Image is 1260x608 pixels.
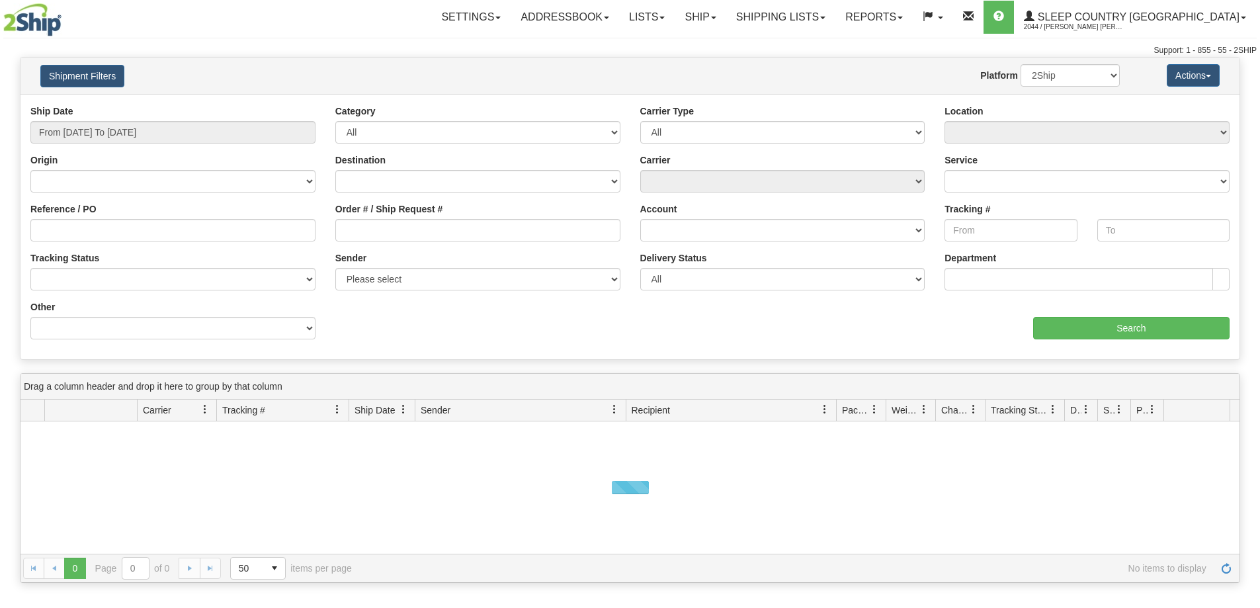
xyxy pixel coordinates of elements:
a: Shipment Issues filter column settings [1108,398,1130,421]
img: logo2044.jpg [3,3,62,36]
button: Shipment Filters [40,65,124,87]
span: select [264,558,285,579]
label: Delivery Status [640,251,707,265]
label: Other [30,300,55,314]
span: Tracking Status [991,404,1048,417]
a: Carrier filter column settings [194,398,216,421]
input: From [945,219,1077,241]
label: Service [945,153,978,167]
button: Actions [1167,64,1220,87]
span: Recipient [632,404,670,417]
span: 2044 / [PERSON_NAME] [PERSON_NAME] [1024,21,1123,34]
span: Charge [941,404,969,417]
label: Tracking Status [30,251,99,265]
a: Ship [675,1,726,34]
span: Weight [892,404,919,417]
label: Category [335,105,376,118]
a: Ship Date filter column settings [392,398,415,421]
span: items per page [230,557,352,580]
a: Pickup Status filter column settings [1141,398,1163,421]
span: Sender [421,404,450,417]
label: Carrier Type [640,105,694,118]
label: Location [945,105,983,118]
span: Pickup Status [1136,404,1148,417]
label: Platform [980,69,1018,82]
span: Shipment Issues [1103,404,1114,417]
label: Ship Date [30,105,73,118]
span: Page 0 [64,558,85,579]
span: 50 [239,562,256,575]
span: Delivery Status [1070,404,1081,417]
label: Sender [335,251,366,265]
label: Reference / PO [30,202,97,216]
a: Tracking Status filter column settings [1042,398,1064,421]
a: Sender filter column settings [603,398,626,421]
label: Origin [30,153,58,167]
span: Carrier [143,404,171,417]
span: Sleep Country [GEOGRAPHIC_DATA] [1034,11,1239,22]
div: grid grouping header [21,374,1239,400]
input: To [1097,219,1230,241]
a: Delivery Status filter column settings [1075,398,1097,421]
label: Tracking # [945,202,990,216]
span: Page of 0 [95,557,170,580]
a: Addressbook [511,1,619,34]
a: Packages filter column settings [863,398,886,421]
a: Shipping lists [726,1,835,34]
span: Page sizes drop down [230,557,286,580]
a: Lists [619,1,675,34]
a: Sleep Country [GEOGRAPHIC_DATA] 2044 / [PERSON_NAME] [PERSON_NAME] [1014,1,1256,34]
div: Support: 1 - 855 - 55 - 2SHIP [3,45,1257,56]
a: Weight filter column settings [913,398,935,421]
span: Tracking # [222,404,265,417]
a: Recipient filter column settings [814,398,836,421]
span: No items to display [370,563,1206,574]
label: Carrier [640,153,671,167]
input: Search [1033,317,1230,339]
a: Reports [835,1,913,34]
label: Department [945,251,996,265]
a: Tracking # filter column settings [326,398,349,421]
a: Refresh [1216,558,1237,579]
label: Account [640,202,677,216]
label: Order # / Ship Request # [335,202,443,216]
iframe: chat widget [1230,236,1259,371]
label: Destination [335,153,386,167]
span: Packages [842,404,870,417]
a: Charge filter column settings [962,398,985,421]
a: Settings [431,1,511,34]
span: Ship Date [355,404,395,417]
